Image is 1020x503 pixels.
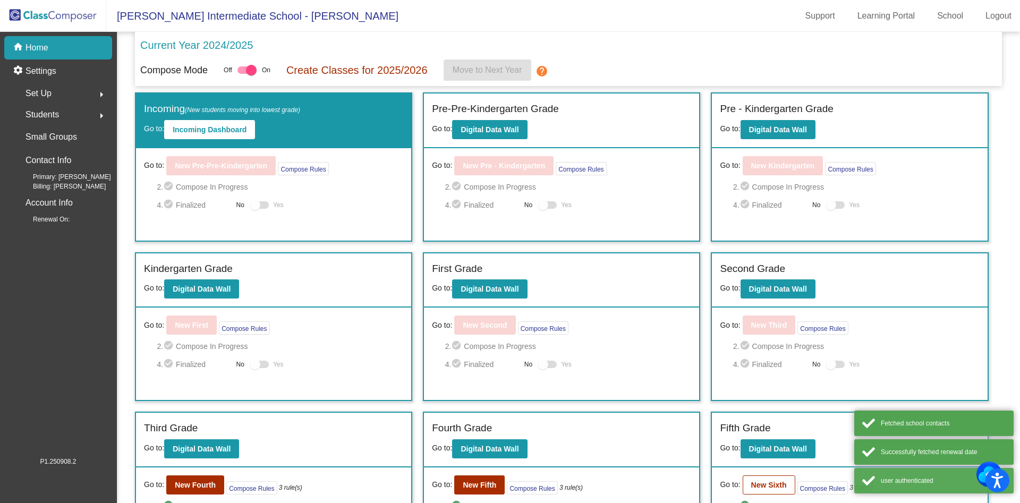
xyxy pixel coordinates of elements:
[25,65,56,78] p: Settings
[797,481,848,495] button: Compose Rules
[452,439,527,458] button: Digital Data Wall
[173,285,231,293] b: Digital Data Wall
[739,358,752,371] mat-icon: check_circle
[561,199,572,211] span: Yes
[720,101,833,117] label: Pre - Kindergarten Grade
[524,200,532,210] span: No
[262,65,270,75] span: On
[454,156,554,175] button: New Pre - Kindergarten
[556,162,606,175] button: Compose Rules
[507,481,557,495] button: Compose Rules
[451,358,464,371] mat-icon: check_circle
[461,445,518,453] b: Digital Data Wall
[173,125,246,134] b: Incoming Dashboard
[445,181,692,193] span: 2. Compose In Progress
[273,199,284,211] span: Yes
[720,421,770,436] label: Fifth Grade
[144,101,300,117] label: Incoming
[432,160,452,171] span: Go to:
[164,120,255,139] button: Incoming Dashboard
[739,340,752,353] mat-icon: check_circle
[452,279,527,299] button: Digital Data Wall
[144,421,198,436] label: Third Grade
[733,181,980,193] span: 2. Compose In Progress
[743,475,795,495] button: New Sixth
[444,59,531,81] button: Move to Next Year
[173,445,231,453] b: Digital Data Wall
[463,481,496,489] b: New Fifth
[163,358,176,371] mat-icon: check_circle
[219,321,269,335] button: Compose Rules
[720,160,740,171] span: Go to:
[25,41,48,54] p: Home
[279,483,302,492] i: 3 rule(s)
[461,125,518,134] b: Digital Data Wall
[175,481,216,489] b: New Fourth
[535,65,548,78] mat-icon: help
[849,7,924,24] a: Learning Portal
[720,124,740,133] span: Go to:
[720,284,740,292] span: Go to:
[164,279,239,299] button: Digital Data Wall
[812,200,820,210] span: No
[825,162,875,175] button: Compose Rules
[25,195,73,210] p: Account Info
[13,41,25,54] mat-icon: home
[741,120,815,139] button: Digital Data Wall
[273,358,284,371] span: Yes
[432,320,452,331] span: Go to:
[561,358,572,371] span: Yes
[733,340,980,353] span: 2. Compose In Progress
[144,124,164,133] span: Go to:
[185,106,300,114] span: (New students moving into lowest grade)
[163,199,176,211] mat-icon: check_circle
[163,181,176,193] mat-icon: check_circle
[157,181,403,193] span: 2. Compose In Progress
[881,419,1006,428] div: Fetched school contacts
[445,199,519,211] span: 4. Finalized
[236,360,244,369] span: No
[432,124,452,133] span: Go to:
[106,7,398,24] span: [PERSON_NAME] Intermediate School - [PERSON_NAME]
[157,199,231,211] span: 4. Finalized
[432,444,452,452] span: Go to:
[432,479,452,490] span: Go to:
[144,261,233,277] label: Kindergarten Grade
[751,481,787,489] b: New Sixth
[518,321,568,335] button: Compose Rules
[144,284,164,292] span: Go to:
[432,261,482,277] label: First Grade
[140,37,253,53] p: Current Year 2024/2025
[881,447,1006,457] div: Successfully fetched renewal date
[463,161,545,170] b: New Pre - Kindergarten
[452,120,527,139] button: Digital Data Wall
[166,475,224,495] button: New Fourth
[16,215,70,224] span: Renewal On:
[451,199,464,211] mat-icon: check_circle
[164,439,239,458] button: Digital Data Wall
[13,65,25,78] mat-icon: settings
[445,340,692,353] span: 2. Compose In Progress
[16,172,111,182] span: Primary: [PERSON_NAME]
[812,360,820,369] span: No
[175,321,208,329] b: New First
[25,86,52,101] span: Set Up
[144,444,164,452] span: Go to:
[432,101,559,117] label: Pre-Pre-Kindergarten Grade
[559,483,583,492] i: 3 rule(s)
[286,62,428,78] p: Create Classes for 2025/2026
[25,107,59,122] span: Students
[163,340,176,353] mat-icon: check_circle
[463,321,507,329] b: New Second
[743,156,823,175] button: New Kindergarten
[743,316,796,335] button: New Third
[749,445,807,453] b: Digital Data Wall
[739,199,752,211] mat-icon: check_circle
[451,181,464,193] mat-icon: check_circle
[432,284,452,292] span: Go to:
[929,7,972,24] a: School
[749,285,807,293] b: Digital Data Wall
[749,125,807,134] b: Digital Data Wall
[741,439,815,458] button: Digital Data Wall
[432,421,492,436] label: Fourth Grade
